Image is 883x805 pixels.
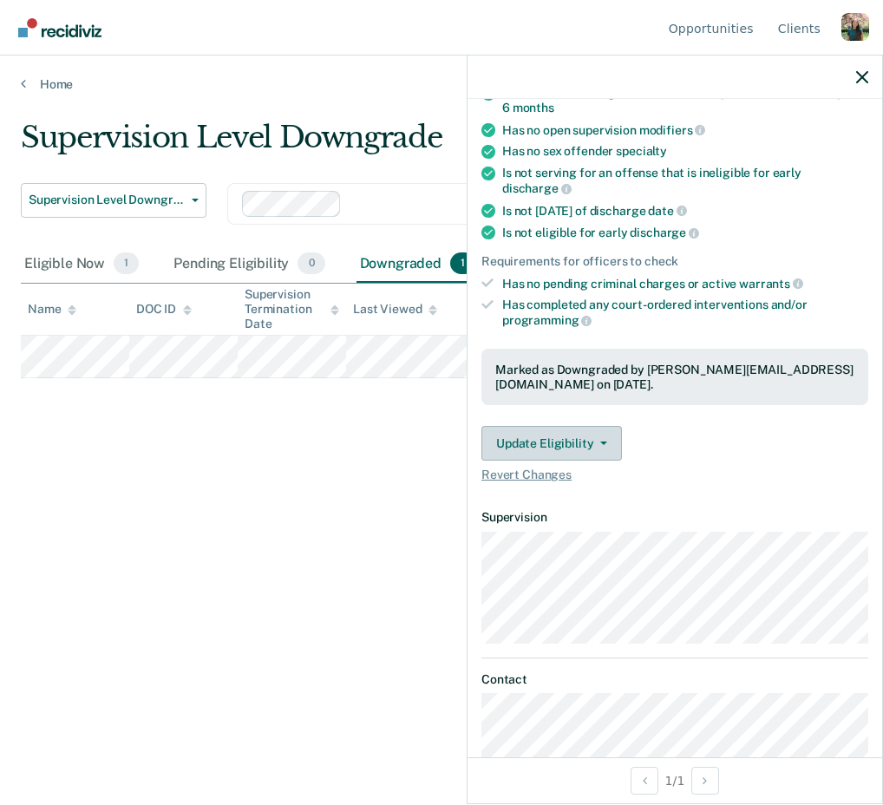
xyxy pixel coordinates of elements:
div: Pending Eligibility [170,245,328,284]
div: DOC ID [136,302,192,317]
img: Recidiviz [18,18,101,37]
span: Supervision Level Downgrade [29,193,185,207]
span: specialty [616,144,667,158]
button: Previous Opportunity [631,767,658,795]
span: 0 [298,252,324,275]
a: Home [21,76,862,92]
dt: Contact [481,672,868,687]
div: Is not eligible for early [502,225,868,240]
div: Downgraded [356,245,480,284]
span: modifiers [639,123,706,137]
div: Has not been downgraded to a lower supervision level in the past 6 [502,86,868,115]
div: Supervision Level Downgrade [21,120,815,169]
div: Eligible Now [21,245,142,284]
span: 1 [114,252,139,275]
div: Has no open supervision [502,122,868,138]
div: Marked as Downgraded by [PERSON_NAME][EMAIL_ADDRESS][DOMAIN_NAME] on [DATE]. [495,363,854,392]
div: Name [28,302,76,317]
span: discharge [630,226,699,239]
span: discharge [502,181,572,195]
div: Has no sex offender [502,144,868,159]
span: programming [502,313,592,327]
div: 1 / 1 [468,757,882,803]
span: warrants [739,277,803,291]
button: Next Opportunity [691,767,719,795]
div: Has completed any court-ordered interventions and/or [502,298,868,327]
div: Requirements for officers to check [481,254,868,269]
div: Supervision Termination Date [245,287,339,331]
div: Is not serving for an offense that is ineligible for early [502,166,868,195]
button: Update Eligibility [481,426,622,461]
span: months [513,101,554,115]
span: 1 [450,252,475,275]
span: date [648,204,686,218]
div: Is not [DATE] of discharge [502,203,868,219]
button: Profile dropdown button [841,13,869,41]
dt: Supervision [481,510,868,525]
span: Revert Changes [481,468,868,482]
div: Last Viewed [353,302,437,317]
div: Has no pending criminal charges or active [502,276,868,291]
